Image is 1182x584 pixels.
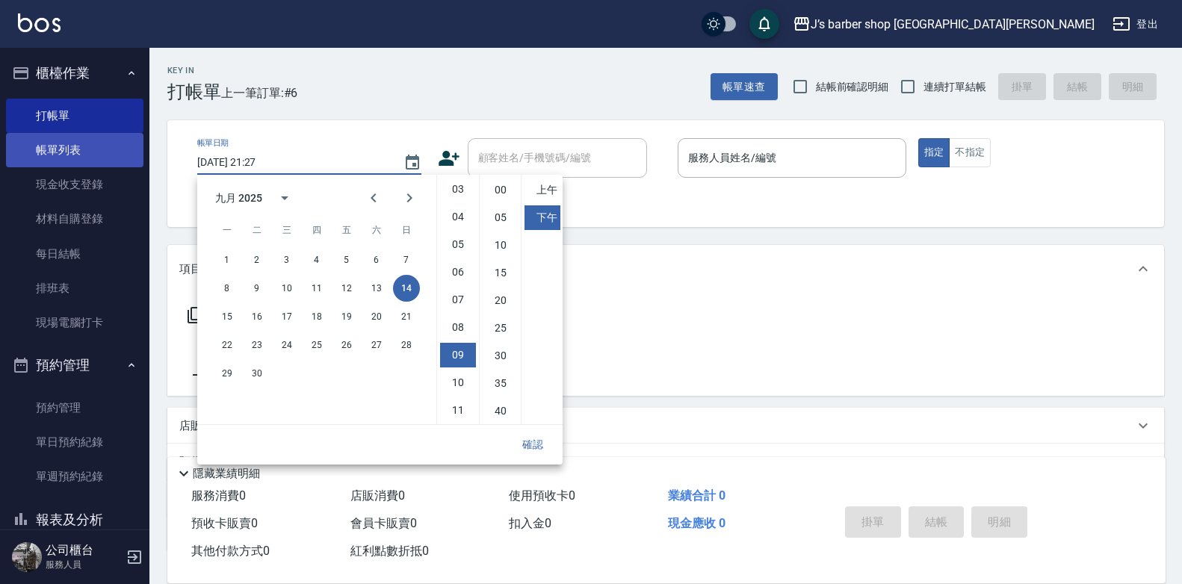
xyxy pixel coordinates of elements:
button: save [749,9,779,39]
li: 15 minutes [483,261,519,285]
a: 材料自購登錄 [6,202,143,236]
button: 8 [214,275,241,302]
button: 20 [363,303,390,330]
li: 9 hours [440,343,476,367]
button: 1 [214,246,241,273]
button: 15 [214,303,241,330]
span: 結帳前確認明細 [816,79,889,95]
button: 27 [363,332,390,358]
span: 星期四 [303,215,330,245]
img: Logo [18,13,61,32]
li: 10 minutes [483,233,519,258]
button: 19 [333,303,360,330]
a: 每日結帳 [6,237,143,271]
button: 22 [214,332,241,358]
button: 28 [393,332,420,358]
a: 現金收支登錄 [6,167,143,202]
span: 使用預收卡 0 [509,488,575,503]
img: Person [12,542,42,572]
button: 13 [363,275,390,302]
h2: Key In [167,66,221,75]
input: YYYY/MM/DD hh:mm [197,150,389,175]
button: 9 [244,275,270,302]
button: calendar view is open, switch to year view [267,180,303,216]
button: J’s barber shop [GEOGRAPHIC_DATA][PERSON_NAME] [787,9,1101,40]
p: 項目消費 [179,261,224,277]
a: 單日預約紀錄 [6,425,143,459]
button: 指定 [918,138,950,167]
span: 星期三 [273,215,300,245]
span: 星期五 [333,215,360,245]
li: 6 hours [440,260,476,285]
button: Choose date, selected date is 2025-09-14 [394,145,430,181]
ul: Select meridiem [521,175,563,424]
button: 報表及分析 [6,500,143,539]
span: 星期二 [244,215,270,245]
div: 九月 2025 [215,190,262,206]
button: 登出 [1107,10,1164,38]
span: 星期日 [393,215,420,245]
span: 紅利點數折抵 0 [350,544,429,558]
span: 連續打單結帳 [923,79,986,95]
button: 12 [333,275,360,302]
button: 帳單速查 [711,73,778,101]
li: 8 hours [440,315,476,340]
button: 23 [244,332,270,358]
button: 17 [273,303,300,330]
a: 排班表 [6,271,143,305]
li: 0 minutes [483,178,519,202]
button: 18 [303,303,330,330]
button: Next month [392,180,427,216]
div: 店販銷售 [167,408,1164,444]
button: 26 [333,332,360,358]
button: 16 [244,303,270,330]
p: 預收卡販賣 [179,454,235,470]
button: Previous month [356,180,392,216]
li: 25 minutes [483,316,519,341]
li: 30 minutes [483,344,519,368]
span: 扣入金 0 [509,516,551,530]
li: 下午 [525,205,560,230]
button: 不指定 [949,138,991,167]
li: 5 hours [440,232,476,257]
button: 11 [303,275,330,302]
span: 業績合計 0 [668,488,725,503]
li: 3 hours [440,177,476,202]
button: 確認 [509,431,557,459]
a: 打帳單 [6,99,143,133]
p: 隱藏業績明細 [193,466,260,482]
h3: 打帳單 [167,81,221,102]
a: 預約管理 [6,391,143,425]
button: 7 [393,246,420,273]
button: 30 [244,360,270,387]
button: 5 [333,246,360,273]
button: 14 [393,275,420,302]
li: 5 minutes [483,205,519,230]
h5: 公司櫃台 [46,543,122,558]
span: 店販消費 0 [350,488,405,503]
a: 單週預約紀錄 [6,459,143,494]
li: 20 minutes [483,288,519,313]
button: 24 [273,332,300,358]
span: 星期六 [363,215,390,245]
a: 現場電腦打卡 [6,305,143,340]
button: 25 [303,332,330,358]
button: 21 [393,303,420,330]
div: J’s barber shop [GEOGRAPHIC_DATA][PERSON_NAME] [811,15,1095,34]
div: 項目消費 [167,245,1164,293]
span: 其他付款方式 0 [191,544,270,558]
div: 預收卡販賣 [167,444,1164,479]
span: 服務消費 0 [191,488,246,503]
li: 35 minutes [483,371,519,396]
span: 星期一 [214,215,241,245]
li: 上午 [525,178,560,202]
button: 櫃檯作業 [6,54,143,93]
button: 29 [214,360,241,387]
button: 4 [303,246,330,273]
p: 服務人員 [46,558,122,571]
label: 帳單日期 [197,137,229,149]
a: 帳單列表 [6,133,143,167]
li: 11 hours [440,398,476,423]
li: 40 minutes [483,399,519,423]
button: 2 [244,246,270,273]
